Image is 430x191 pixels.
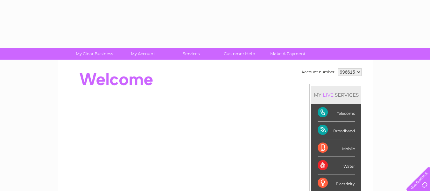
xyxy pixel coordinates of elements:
a: My Clear Business [68,48,121,60]
div: Water [318,157,355,174]
a: Services [165,48,217,60]
div: Telecoms [318,104,355,121]
a: Customer Help [213,48,266,60]
div: Broadband [318,121,355,139]
div: LIVE [321,92,335,98]
div: Mobile [318,139,355,157]
div: MY SERVICES [311,86,361,104]
td: Account number [300,67,336,77]
a: Make A Payment [262,48,314,60]
a: My Account [116,48,169,60]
